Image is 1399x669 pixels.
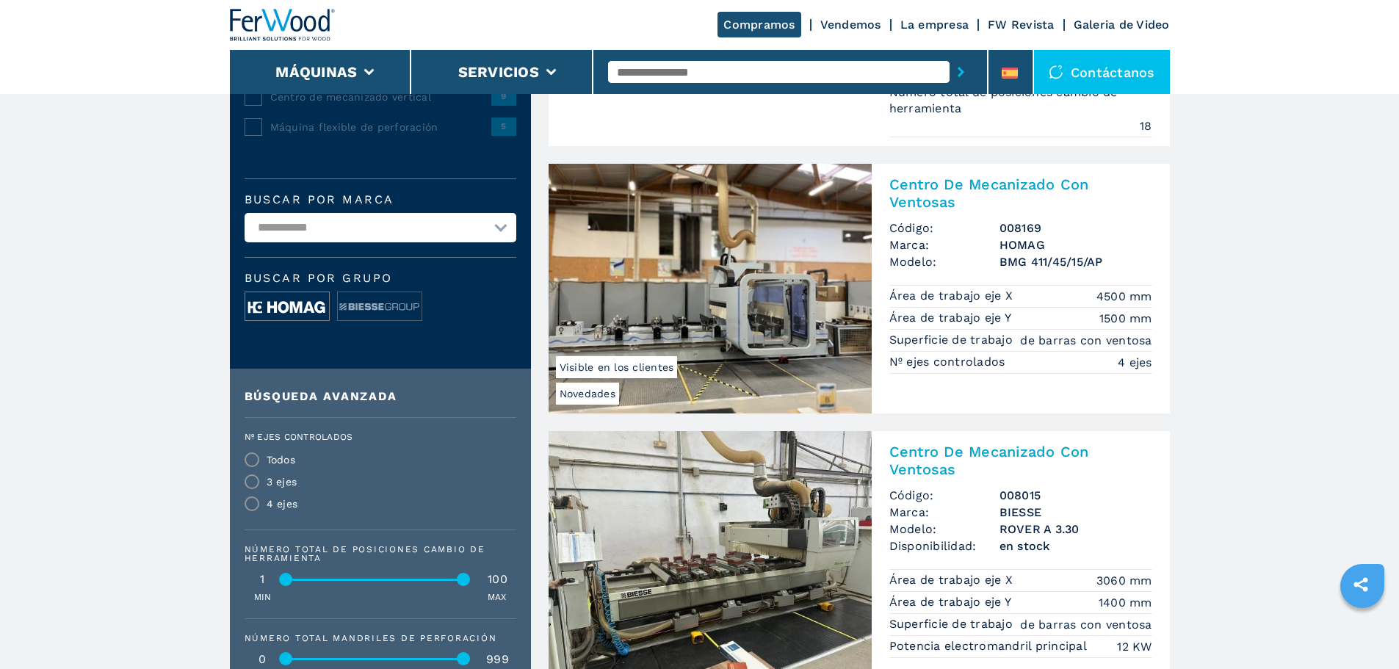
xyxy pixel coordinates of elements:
[245,272,516,284] span: Buscar por grupo
[889,176,1152,211] h2: Centro De Mecanizado Con Ventosas
[889,521,999,538] span: Modelo:
[270,90,491,104] span: Centro de mecanizado vertical
[1020,332,1152,349] em: de barras con ventosa
[889,288,1017,304] p: Área de trabajo eje X
[267,499,298,509] div: 4 ejes
[889,84,1152,117] p: Número total de posiciones cambio de herramienta
[230,9,336,41] img: Ferwood
[1337,603,1388,658] iframe: Chat
[1140,117,1152,134] em: 18
[245,634,516,643] div: Número total mandriles de perforación
[480,654,516,665] div: 999
[549,164,1170,413] a: Centro De Mecanizado Con Ventosas HOMAG BMG 411/45/15/APNovedadesVisible en los clientesCentro De...
[1099,594,1152,611] em: 1400 mm
[999,487,1152,504] h3: 008015
[245,433,507,441] label: Nº ejes controlados
[889,220,999,236] span: Código:
[999,220,1152,236] h3: 008169
[1096,572,1152,589] em: 3060 mm
[1049,65,1063,79] img: Contáctanos
[889,310,1016,326] p: Área de trabajo eje Y
[254,591,272,604] p: MIN
[245,391,516,402] div: Búsqueda avanzada
[950,55,972,89] button: submit-button
[889,616,1017,632] p: Superficie de trabajo
[999,504,1152,521] h3: BIESSE
[889,354,1009,370] p: Nº ejes controlados
[556,356,678,378] span: Visible en los clientes
[889,236,999,253] span: Marca:
[245,654,281,665] div: 0
[1034,50,1170,94] div: Contáctanos
[1099,310,1152,327] em: 1500 mm
[1096,288,1152,305] em: 4500 mm
[488,591,507,604] p: MAX
[717,12,800,37] a: Compramos
[889,594,1016,610] p: Área de trabajo eje Y
[549,164,872,413] img: Centro De Mecanizado Con Ventosas HOMAG BMG 411/45/15/AP
[889,253,999,270] span: Modelo:
[1342,566,1379,603] a: sharethis
[267,477,297,487] div: 3 ejes
[267,455,295,465] div: Todos
[1117,638,1152,655] em: 12 KW
[245,292,329,322] img: image
[556,383,619,405] span: Novedades
[491,117,516,135] span: 5
[245,194,516,206] label: Buscar por marca
[338,292,422,322] img: image
[889,572,1017,588] p: Área de trabajo eje X
[900,18,969,32] a: La empresa
[245,545,516,563] div: Número total de posiciones cambio de herramienta
[270,120,491,134] span: Máquina flexible de perforación
[889,504,999,521] span: Marca:
[1020,616,1152,633] em: de barras con ventosa
[491,87,516,105] span: 9
[1118,354,1152,371] em: 4 ejes
[889,443,1152,478] h2: Centro De Mecanizado Con Ventosas
[480,574,516,585] div: 100
[999,521,1152,538] h3: ROVER A 3.30
[889,538,999,554] span: Disponibilidad:
[988,18,1055,32] a: FW Revista
[889,332,1017,348] p: Superficie de trabajo
[999,538,1152,554] span: en stock
[458,63,539,81] button: Servicios
[999,253,1152,270] h3: BMG 411/45/15/AP
[999,236,1152,253] h3: HOMAG
[820,18,881,32] a: Vendemos
[275,63,357,81] button: Máquinas
[245,574,281,585] div: 1
[1074,18,1170,32] a: Galeria de Video
[889,487,999,504] span: Código:
[889,638,1091,654] p: Potencia electromandril principal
